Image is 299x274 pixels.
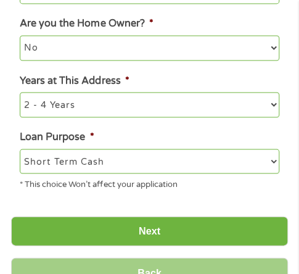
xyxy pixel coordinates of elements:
[20,74,129,87] label: Years at This Address
[20,173,279,190] div: * This choice Won’t affect your application
[11,216,288,246] input: Next
[20,130,94,143] label: Loan Purpose
[20,17,153,30] label: Are you the Home Owner?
